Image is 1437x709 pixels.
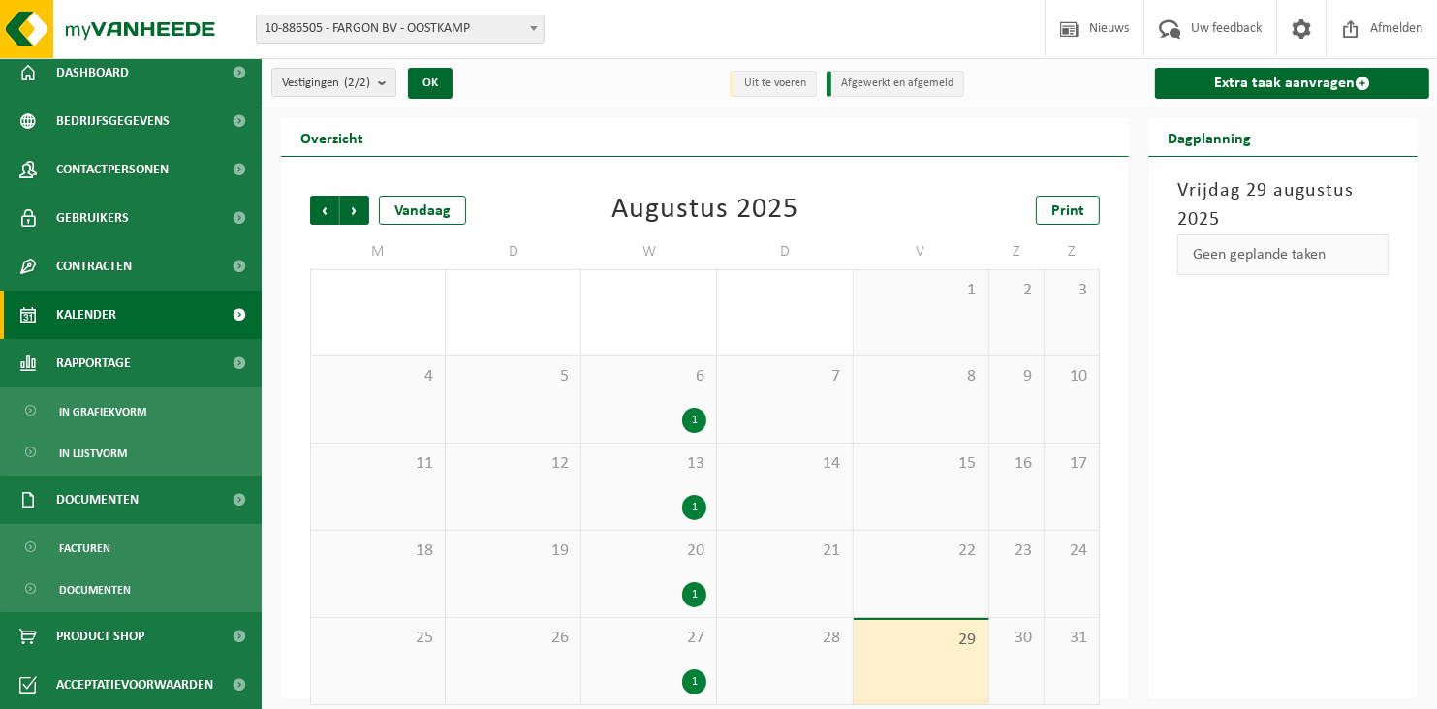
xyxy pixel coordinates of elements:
div: 1 [682,495,706,520]
span: 8 [863,366,979,387]
span: 17 [1054,453,1089,475]
span: 11 [321,453,435,475]
span: Contracten [56,242,132,291]
span: 27 [591,628,706,649]
span: 10 [1054,366,1089,387]
span: In grafiekvorm [59,393,146,430]
span: 6 [591,366,706,387]
li: Uit te voeren [730,71,817,97]
span: 29 [863,630,979,651]
span: Contactpersonen [56,145,169,194]
span: Acceptatievoorwaarden [56,661,213,709]
div: 1 [682,408,706,433]
td: Z [989,234,1045,269]
span: 20 [591,540,706,562]
span: Kalender [56,291,116,339]
a: Documenten [5,570,257,607]
span: Gebruikers [56,194,129,242]
span: 21 [727,540,842,562]
div: Vandaag [379,196,466,225]
span: 12 [455,453,571,475]
td: W [581,234,717,269]
span: Vorige [310,196,339,225]
td: D [717,234,853,269]
span: Vestigingen [282,69,370,98]
h2: Dagplanning [1148,118,1270,156]
span: Bedrijfsgegevens [56,97,170,145]
td: D [446,234,581,269]
span: Rapportage [56,339,131,387]
span: 13 [591,453,706,475]
span: Dashboard [56,48,129,97]
div: Geen geplande taken [1177,234,1389,275]
span: 22 [863,540,979,562]
a: Print [1036,196,1100,225]
h2: Overzicht [281,118,383,156]
span: 2 [999,280,1034,301]
div: Augustus 2025 [611,196,798,225]
button: OK [408,68,453,99]
span: 3 [1054,280,1089,301]
a: Extra taak aanvragen [1155,68,1429,99]
span: 25 [321,628,435,649]
span: 5 [455,366,571,387]
span: 23 [999,540,1034,562]
div: 1 [682,669,706,694]
count: (2/2) [344,77,370,89]
span: 14 [727,453,842,475]
span: 18 [321,540,435,562]
a: Facturen [5,529,257,566]
span: Volgende [340,196,369,225]
span: 7 [727,366,842,387]
span: 15 [863,453,979,475]
div: 1 [682,582,706,607]
span: 28 [727,628,842,649]
span: Documenten [59,571,131,608]
button: Vestigingen(2/2) [271,68,396,97]
span: 19 [455,540,571,562]
h3: Vrijdag 29 augustus 2025 [1177,176,1389,234]
span: 10-886505 - FARGON BV - OOSTKAMP [256,15,545,44]
li: Afgewerkt en afgemeld [827,71,964,97]
span: 16 [999,453,1034,475]
span: In lijstvorm [59,435,127,472]
td: M [310,234,446,269]
span: 10-886505 - FARGON BV - OOSTKAMP [257,15,544,43]
span: Documenten [56,476,139,524]
td: Z [1045,234,1100,269]
span: 1 [863,280,979,301]
span: 9 [999,366,1034,387]
span: 31 [1054,628,1089,649]
a: In grafiekvorm [5,392,257,429]
span: Facturen [59,530,110,567]
span: 4 [321,366,435,387]
span: 26 [455,628,571,649]
span: 30 [999,628,1034,649]
span: 24 [1054,540,1089,562]
span: Product Shop [56,612,144,661]
a: In lijstvorm [5,434,257,471]
td: V [854,234,989,269]
span: Print [1051,203,1084,219]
